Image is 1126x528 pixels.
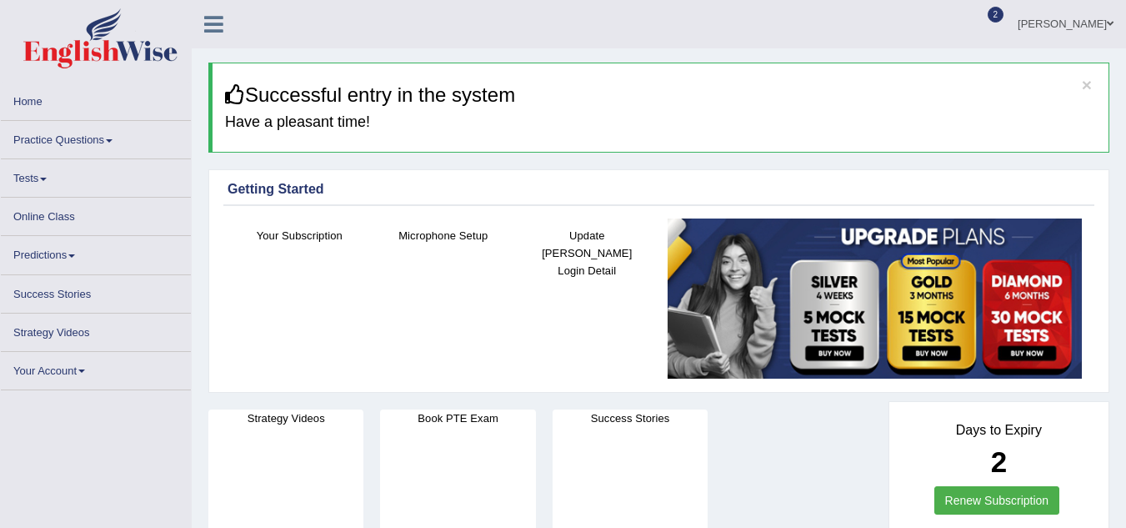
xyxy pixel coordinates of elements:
[380,227,508,244] h4: Microphone Setup
[1,275,191,308] a: Success Stories
[225,114,1096,131] h4: Have a pleasant time!
[1,198,191,230] a: Online Class
[934,486,1060,515] a: Renew Subscription
[553,410,708,427] h4: Success Stories
[1082,76,1092,93] button: ×
[380,410,535,427] h4: Book PTE Exam
[1,352,191,385] a: Your Account
[1,236,191,269] a: Predictions
[908,423,1090,438] h4: Days to Expiry
[668,219,1083,380] img: small5.jpg
[1,83,191,115] a: Home
[523,227,651,279] h4: Update [PERSON_NAME] Login Detail
[988,7,1004,23] span: 2
[1,159,191,192] a: Tests
[991,445,1007,478] b: 2
[1,121,191,153] a: Practice Questions
[225,84,1096,106] h3: Successful entry in the system
[1,314,191,346] a: Strategy Videos
[208,410,363,427] h4: Strategy Videos
[228,179,1090,199] div: Getting Started
[236,227,363,244] h4: Your Subscription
